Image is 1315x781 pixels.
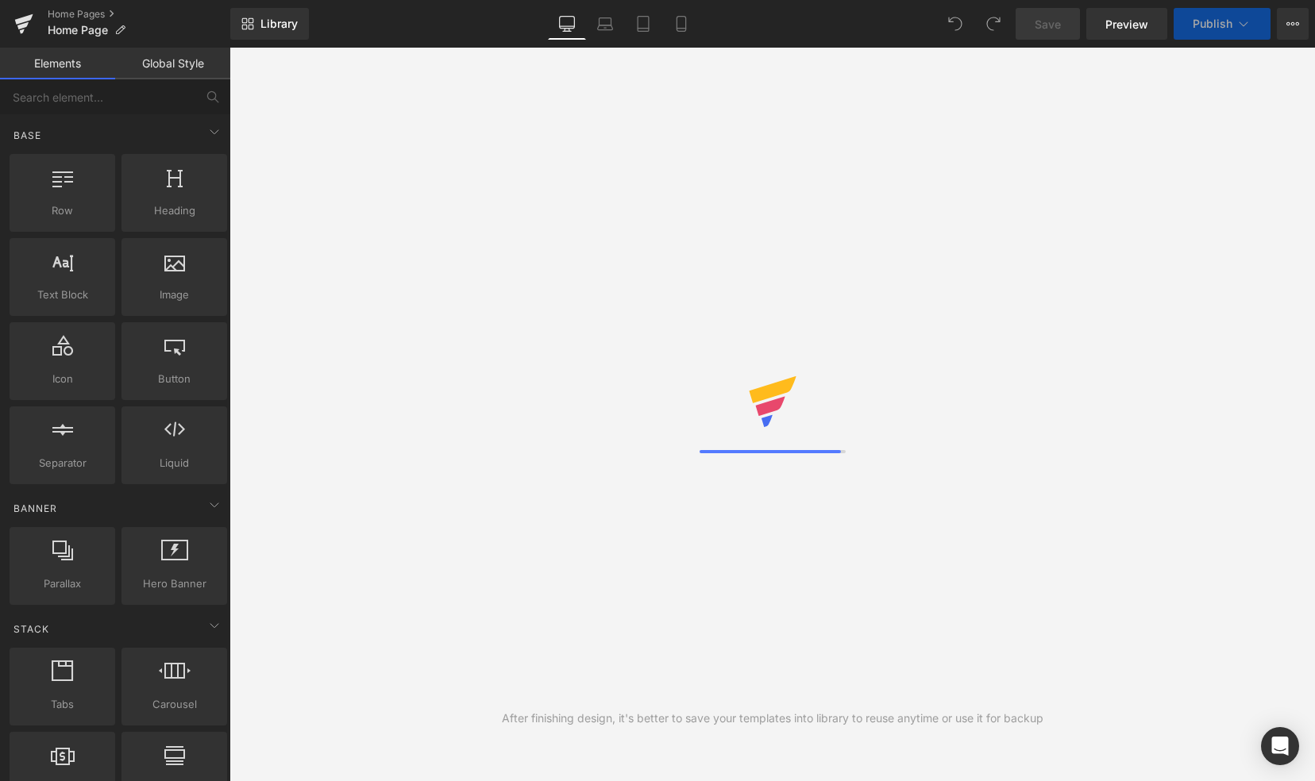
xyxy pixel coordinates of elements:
span: Save [1035,16,1061,33]
span: Carousel [126,696,222,713]
a: Home Pages [48,8,230,21]
button: More [1277,8,1309,40]
a: Desktop [548,8,586,40]
a: Global Style [115,48,230,79]
span: Stack [12,621,51,637]
span: Preview [1105,16,1148,33]
button: Redo [978,8,1009,40]
span: Separator [14,455,110,471]
span: Heading [126,202,222,219]
div: Open Intercom Messenger [1261,727,1299,765]
span: Library [260,17,298,31]
button: Publish [1174,8,1271,40]
span: Row [14,202,110,219]
a: Mobile [662,8,700,40]
span: Image [126,287,222,303]
a: Laptop [586,8,624,40]
span: Text Block [14,287,110,303]
span: Base [12,128,43,143]
span: Button [126,371,222,387]
span: Liquid [126,455,222,471]
span: Icon [14,371,110,387]
a: Preview [1086,8,1167,40]
span: Hero Banner [126,575,222,592]
span: Parallax [14,575,110,592]
div: After finishing design, it's better to save your templates into library to reuse anytime or use i... [502,710,1043,727]
span: Home Page [48,24,108,37]
a: New Library [230,8,309,40]
span: Banner [12,501,59,516]
button: Undo [939,8,971,40]
a: Tablet [624,8,662,40]
span: Tabs [14,696,110,713]
span: Publish [1193,17,1232,30]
